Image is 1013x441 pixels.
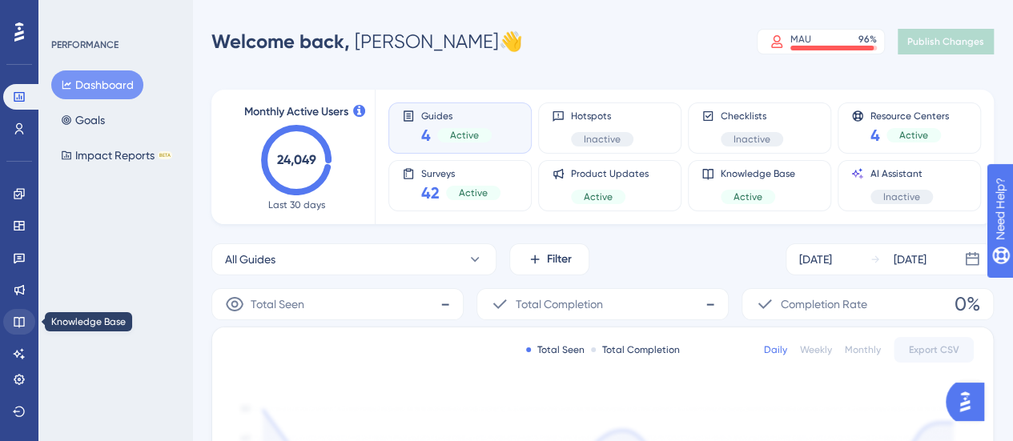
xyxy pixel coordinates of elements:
[244,102,348,122] span: Monthly Active Users
[584,190,613,203] span: Active
[158,151,172,159] div: BETA
[51,38,119,51] div: PERFORMANCE
[781,295,867,314] span: Completion Rate
[38,4,100,23] span: Need Help?
[734,190,762,203] span: Active
[571,110,633,122] span: Hotspots
[509,243,589,275] button: Filter
[870,167,933,180] span: AI Assistant
[51,141,182,170] button: Impact ReportsBETA
[907,35,984,48] span: Publish Changes
[734,133,770,146] span: Inactive
[584,133,621,146] span: Inactive
[571,167,649,180] span: Product Updates
[894,337,974,363] button: Export CSV
[51,70,143,99] button: Dashboard
[591,343,680,356] div: Total Completion
[721,110,783,122] span: Checklists
[268,198,325,211] span: Last 30 days
[946,378,994,426] iframe: UserGuiding AI Assistant Launcher
[211,243,496,275] button: All Guides
[800,343,832,356] div: Weekly
[547,250,572,269] span: Filter
[955,291,980,317] span: 0%
[450,129,479,142] span: Active
[440,291,450,317] span: -
[899,129,928,142] span: Active
[459,186,488,199] span: Active
[251,295,304,314] span: Total Seen
[421,124,431,146] span: 4
[516,295,603,314] span: Total Completion
[799,250,832,269] div: [DATE]
[705,291,715,317] span: -
[51,106,115,134] button: Goals
[764,343,787,356] div: Daily
[211,30,350,53] span: Welcome back,
[898,29,994,54] button: Publish Changes
[858,33,877,46] div: 96 %
[421,167,500,178] span: Surveys
[790,33,811,46] div: MAU
[526,343,585,356] div: Total Seen
[909,343,959,356] span: Export CSV
[870,110,949,121] span: Resource Centers
[721,167,795,180] span: Knowledge Base
[277,152,316,167] text: 24,049
[421,182,440,204] span: 42
[225,250,275,269] span: All Guides
[421,110,492,121] span: Guides
[211,29,523,54] div: [PERSON_NAME] 👋
[894,250,927,269] div: [DATE]
[883,190,920,203] span: Inactive
[845,343,881,356] div: Monthly
[870,124,880,146] span: 4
